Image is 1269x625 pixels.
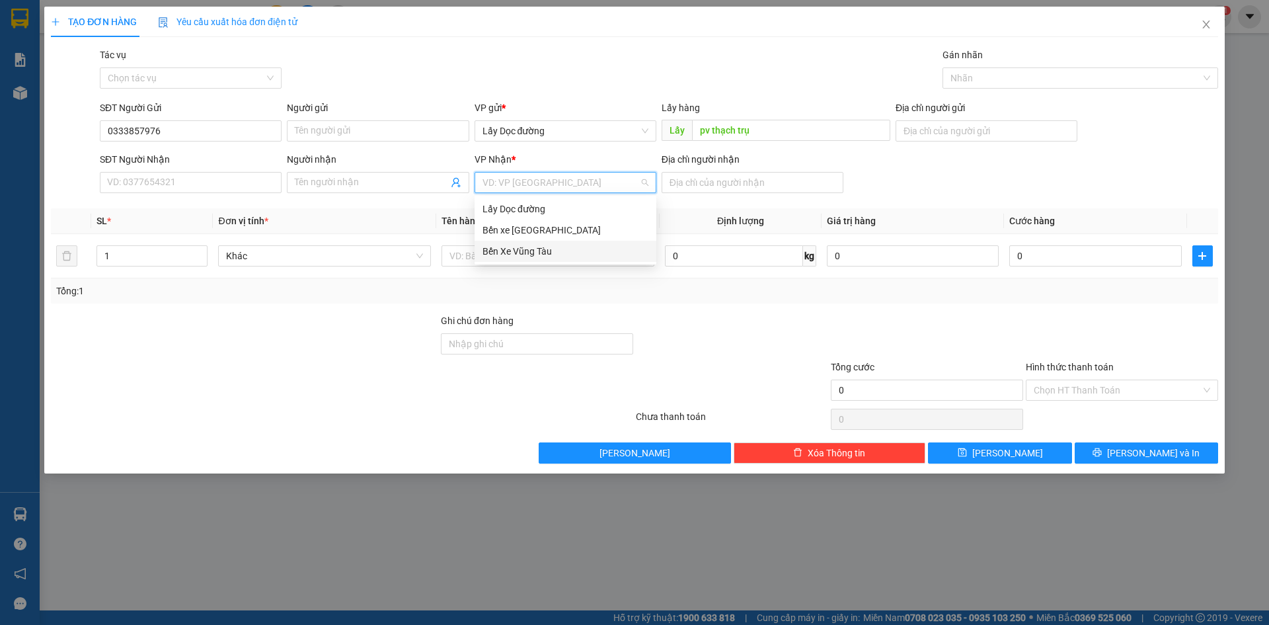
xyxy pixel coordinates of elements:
span: Đơn vị tính [218,216,268,226]
button: plus [1192,245,1213,267]
span: Cước hàng [1009,216,1055,226]
span: delete [793,448,802,458]
strong: Tổng đài hỗ trợ: 0914 113 973 - 0982 113 973 - 0919 113 973 - [40,58,215,83]
span: Lấy hàng [662,103,700,113]
span: plus [1193,251,1212,261]
span: Tên hàng [442,216,481,226]
span: user-add [451,177,461,188]
span: Khác [226,246,423,266]
img: icon [158,17,169,28]
input: VD: Bàn, Ghế [442,245,654,267]
span: [PERSON_NAME] [599,446,670,460]
span: Định lượng [717,216,764,226]
div: Địa chỉ người gửi [896,101,1077,115]
button: printer[PERSON_NAME] và In [1075,442,1218,464]
div: VP gửi [475,101,656,115]
button: deleteXóa Thông tin [734,442,926,464]
span: plus [51,17,60,26]
div: SĐT Người Nhận [100,152,282,167]
span: Lấy Dọc đường [482,121,648,141]
span: close [1201,19,1211,30]
span: Xóa Thông tin [808,446,865,460]
button: delete [56,245,77,267]
label: Tác vụ [100,50,126,60]
strong: 0978 771155 - 0975 77 1155 [60,85,196,97]
label: Gán nhãn [942,50,983,60]
div: SĐT Người Gửi [100,101,282,115]
label: Ghi chú đơn hàng [441,315,514,326]
button: Close [1188,7,1225,44]
div: Lấy Dọc đường [475,198,656,220]
span: Lấy [662,120,692,141]
span: Giá trị hàng [827,216,876,226]
input: 0 [827,245,999,267]
div: Người gửi [287,101,469,115]
span: save [958,448,967,458]
input: Địa chỉ của người nhận [662,172,843,193]
div: Chưa thanh toán [634,409,829,433]
input: Dọc đường [692,120,890,141]
strong: [PERSON_NAME] ([GEOGRAPHIC_DATA]) [37,20,219,55]
span: kg [803,245,816,267]
input: Địa chỉ của người gửi [896,120,1077,142]
span: TẠO ĐƠN HÀNG [51,17,137,27]
div: Bến Xe Vũng Tàu [482,244,648,259]
span: [PERSON_NAME] [972,446,1043,460]
div: Địa chỉ người nhận [662,152,843,167]
span: [PERSON_NAME] và In [1107,446,1200,460]
strong: Công ty TNHH DVVT Văn Vinh 76 [6,75,34,163]
div: Bến xe [GEOGRAPHIC_DATA] [482,223,648,237]
div: Người nhận [287,152,469,167]
span: SL [96,216,107,226]
span: printer [1093,448,1102,458]
div: Lấy Dọc đường [482,202,648,216]
button: [PERSON_NAME] [539,442,731,464]
input: Ghi chú đơn hàng [441,333,633,354]
span: Tổng cước [831,362,874,372]
label: Hình thức thanh toán [1026,362,1114,372]
div: Bến Xe Vũng Tàu [475,241,656,262]
img: logo [6,10,34,71]
button: save[PERSON_NAME] [928,442,1071,464]
div: Bến xe Quảng Ngãi [475,220,656,241]
div: Tổng: 1 [56,284,490,298]
span: Yêu cầu xuất hóa đơn điện tử [158,17,297,27]
span: VP Nhận [475,154,512,165]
